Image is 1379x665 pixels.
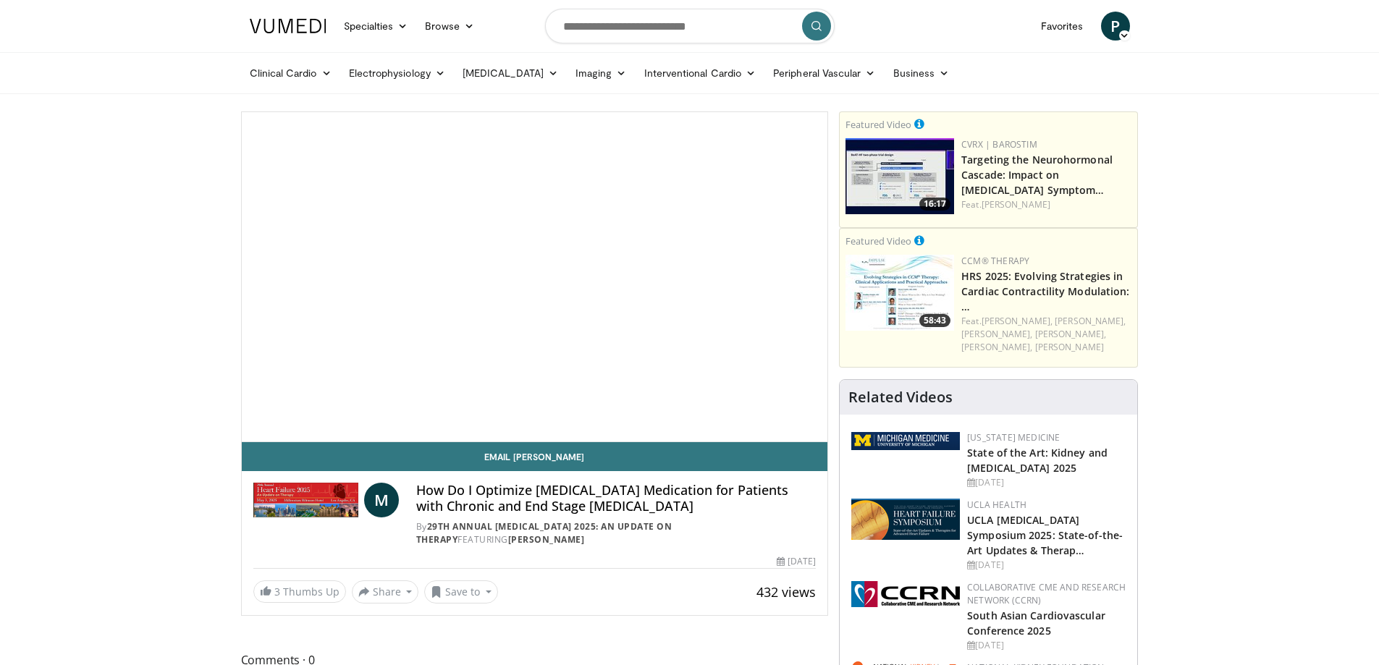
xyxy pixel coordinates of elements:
[1055,315,1126,327] a: [PERSON_NAME],
[967,476,1126,489] div: [DATE]
[242,442,828,471] a: Email [PERSON_NAME]
[961,328,1032,340] a: [PERSON_NAME],
[967,581,1126,606] a: Collaborative CME and Research Network (CCRN)
[851,499,960,540] img: 0682476d-9aca-4ba2-9755-3b180e8401f5.png.150x105_q85_autocrop_double_scale_upscale_version-0.2.png
[416,520,672,546] a: 29th Annual [MEDICAL_DATA] 2025: An Update on Therapy
[982,198,1050,211] a: [PERSON_NAME]
[919,314,950,327] span: 58:43
[851,581,960,607] img: a04ee3ba-8487-4636-b0fb-5e8d268f3737.png.150x105_q85_autocrop_double_scale_upscale_version-0.2.png
[961,315,1131,354] div: Feat.
[1101,12,1130,41] a: P
[845,234,911,247] small: Featured Video
[253,483,358,517] img: 29th Annual Heart Failure 2025: An Update on Therapy
[961,198,1131,211] div: Feat.
[919,198,950,211] span: 16:17
[424,580,498,603] button: Save to
[545,9,835,43] input: Search topics, interventions
[340,59,454,88] a: Electrophysiology
[364,483,399,517] a: M
[416,483,816,514] h4: How Do I Optimize [MEDICAL_DATA] Medication for Patients with Chronic and End Stage [MEDICAL_DATA]
[352,580,419,603] button: Share
[335,12,417,41] a: Specialties
[967,609,1105,638] a: South Asian Cardiovascular Conference 2025
[416,520,816,546] div: By FEATURING
[845,118,911,131] small: Featured Video
[1032,12,1092,41] a: Favorites
[1035,341,1104,353] a: [PERSON_NAME]
[416,12,483,41] a: Browse
[567,59,636,88] a: Imaging
[961,153,1113,197] a: Targeting the Neurohormonal Cascade: Impact on [MEDICAL_DATA] Symptom…
[777,555,816,568] div: [DATE]
[274,585,280,598] span: 3
[967,446,1108,475] a: State of the Art: Kidney and [MEDICAL_DATA] 2025
[961,341,1032,353] a: [PERSON_NAME],
[1035,328,1106,340] a: [PERSON_NAME],
[241,59,340,88] a: Clinical Cardio
[848,389,953,406] h4: Related Videos
[967,431,1060,444] a: [US_STATE] Medicine
[756,583,816,601] span: 432 views
[967,639,1126,652] div: [DATE]
[636,59,765,88] a: Interventional Cardio
[982,315,1053,327] a: [PERSON_NAME],
[967,559,1126,572] div: [DATE]
[961,269,1129,313] a: HRS 2025: Evolving Strategies in Cardiac Contractility Modulation: …
[885,59,958,88] a: Business
[845,138,954,214] img: f3314642-f119-4bcb-83d2-db4b1a91d31e.150x105_q85_crop-smart_upscale.jpg
[250,19,326,33] img: VuMedi Logo
[253,580,346,603] a: 3 Thumbs Up
[845,138,954,214] a: 16:17
[845,255,954,331] a: 58:43
[851,432,960,450] img: 5ed80e7a-0811-4ad9-9c3a-04de684f05f4.png.150x105_q85_autocrop_double_scale_upscale_version-0.2.png
[508,533,585,546] a: [PERSON_NAME]
[242,112,828,442] video-js: Video Player
[454,59,567,88] a: [MEDICAL_DATA]
[961,138,1037,151] a: CVRx | Barostim
[845,255,954,331] img: 3f694bbe-f46e-4e2a-ab7b-fff0935bbb6c.150x105_q85_crop-smart_upscale.jpg
[967,513,1123,557] a: UCLA [MEDICAL_DATA] Symposium 2025: State-of-the-Art Updates & Therap…
[764,59,884,88] a: Peripheral Vascular
[961,255,1029,267] a: CCM® Therapy
[967,499,1026,511] a: UCLA Health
